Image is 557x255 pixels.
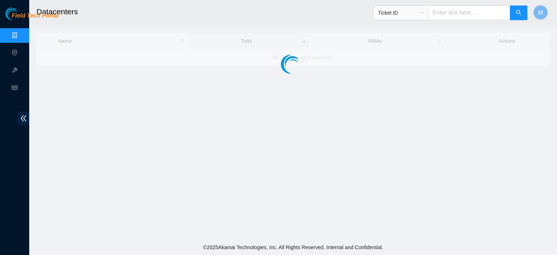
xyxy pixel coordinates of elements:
[533,5,548,20] button: M
[5,7,37,20] img: Akamai Technologies
[378,7,424,18] span: Ticket ID
[516,10,522,16] span: search
[5,13,58,23] a: Akamai TechnologiesField Tech Portal
[29,240,557,255] footer: © 2025 Akamai Technologies, Inc. All Rights Reserved. Internal and Confidential.
[12,82,18,96] span: read
[12,12,58,19] span: Field Tech Portal
[428,5,510,20] input: Enter text here...
[18,112,29,125] span: double-left
[510,5,527,20] button: search
[538,8,543,17] span: M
